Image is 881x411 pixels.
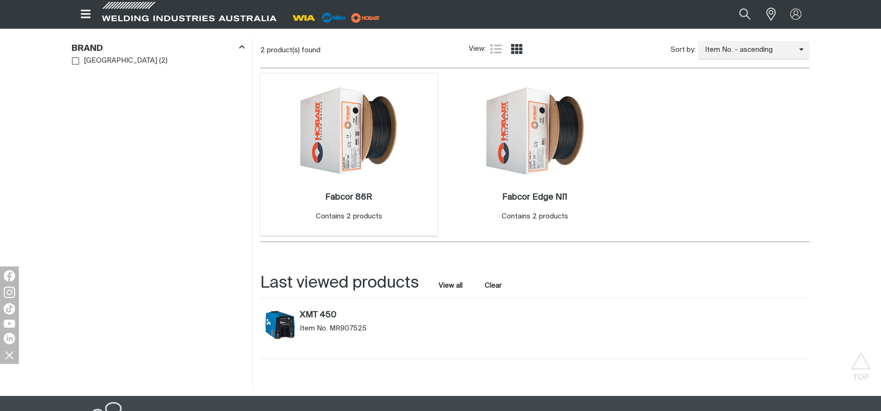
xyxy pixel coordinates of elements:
[316,211,382,222] div: Contains 2 products
[502,211,568,222] div: Contains 2 products
[72,41,245,54] div: Brand
[298,81,399,181] img: Fabcor 86R
[72,55,157,67] a: [GEOGRAPHIC_DATA]
[348,11,383,25] img: miller
[717,4,761,25] input: Product name or item number...
[159,56,168,66] span: ( 2 )
[4,303,15,314] img: TikTok
[72,38,245,68] aside: Filters
[502,192,568,203] a: Fabcor Edge NI1
[260,308,443,349] article: XMT 450 (MR907525)
[260,38,809,62] section: Product list controls
[490,43,502,55] a: List view
[4,270,15,282] img: Facebook
[698,45,799,56] span: Item No. - ascending
[4,287,15,298] img: Instagram
[329,324,367,333] span: MR907525
[325,193,372,201] h2: Fabcor 86R
[260,273,419,294] h2: Last viewed products
[1,347,17,363] img: hide socials
[267,47,320,54] span: product(s) found
[72,55,244,67] ul: Brand
[72,43,103,54] h3: Brand
[439,281,463,290] a: View all last viewed products
[260,46,469,55] div: 2
[482,279,504,292] button: Clear all last viewed products
[4,320,15,328] img: YouTube
[850,352,872,373] button: Scroll to top
[265,310,295,340] img: XMT 450
[300,310,439,321] a: XMT 450
[469,44,486,55] span: View:
[485,81,585,181] img: Fabcor Edge NI1
[502,193,568,201] h2: Fabcor Edge NI1
[671,45,696,56] span: Sort by:
[325,192,372,203] a: Fabcor 86R
[84,56,157,66] span: [GEOGRAPHIC_DATA]
[4,333,15,344] img: LinkedIn
[300,324,328,333] span: Item No.
[348,14,383,21] a: miller
[729,4,761,25] button: Search products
